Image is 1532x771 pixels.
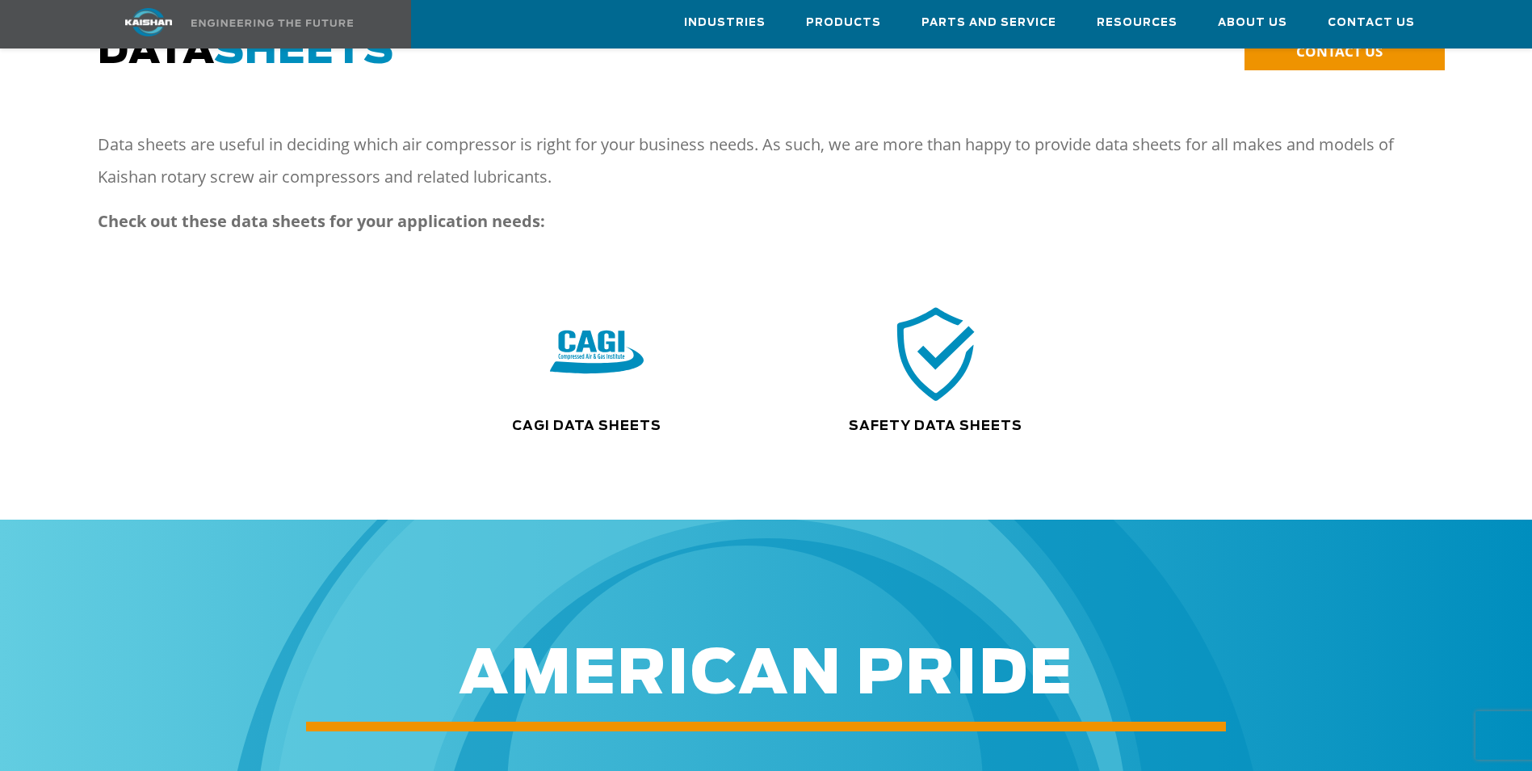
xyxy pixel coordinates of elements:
[88,8,209,36] img: kaishan logo
[779,306,1091,401] div: safety icon
[98,128,1406,193] p: Data sheets are useful in deciding which air compressor is right for your business needs. As such...
[427,306,766,401] div: CAGI
[684,14,766,32] span: Industries
[1097,14,1177,32] span: Resources
[1296,42,1383,61] span: CONTACT US
[806,1,881,44] a: Products
[1218,1,1287,44] a: About Us
[1244,34,1445,70] a: CONTACT US
[98,32,394,71] span: DATA
[921,14,1056,32] span: Parts and Service
[684,1,766,44] a: Industries
[191,19,353,27] img: Engineering the future
[1328,14,1415,32] span: Contact Us
[921,1,1056,44] a: Parts and Service
[1328,1,1415,44] a: Contact Us
[849,419,1022,432] a: Safety Data Sheets
[214,32,394,71] span: SHEETS
[98,210,545,232] strong: Check out these data sheets for your application needs:
[1097,1,1177,44] a: Resources
[550,306,644,401] img: CAGI
[1218,14,1287,32] span: About Us
[806,14,881,32] span: Products
[512,419,661,432] a: CAGI Data Sheets
[884,301,988,406] img: safety icon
